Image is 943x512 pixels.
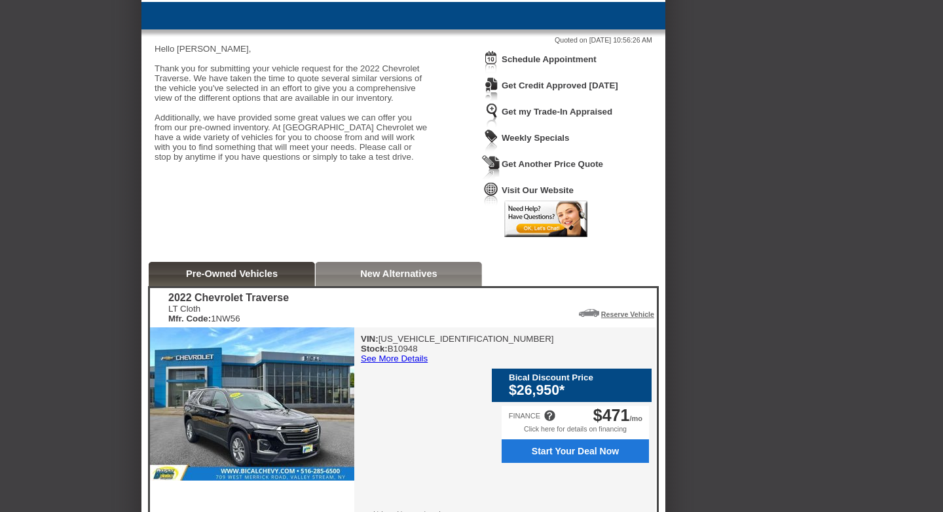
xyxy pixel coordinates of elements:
img: 2022 Chevrolet Traverse [150,327,354,481]
a: Get Credit Approved [DATE] [502,81,618,90]
a: Weekly Specials [502,133,569,143]
img: Icon_LiveChat2.png [504,200,587,237]
b: Mfr. Code: [168,314,211,323]
a: New Alternatives [360,268,437,279]
span: Start Your Deal Now [509,446,642,456]
img: Icon_ScheduleAppointment.png [482,50,500,75]
div: Hello [PERSON_NAME], Thank you for submitting your vehicle request for the 2022 Chevrolet Travers... [155,44,430,172]
div: Bical Discount Price [509,373,645,382]
img: Icon_VisitWebsite.png [482,181,500,206]
div: 2022 Chevrolet Traverse [168,292,289,304]
div: $26,950* [509,382,645,399]
div: [US_VEHICLE_IDENTIFICATION_NUMBER] B10948 [361,334,554,363]
div: Quoted on [DATE] 10:56:26 AM [155,36,652,44]
div: LT Cloth 1NW56 [168,304,289,323]
img: Icon_CreditApproval.png [482,77,500,101]
a: Get my Trade-In Appraised [502,107,612,117]
div: /mo [593,406,642,425]
b: Stock: [361,344,388,354]
div: FINANCE [509,412,540,420]
div: Click here for details on financing [502,425,649,439]
a: Schedule Appointment [502,54,597,64]
a: See More Details [361,354,428,363]
a: Reserve Vehicle [601,310,654,318]
img: Icon_TradeInAppraisal.png [482,103,500,127]
img: Icon_WeeklySpecials.png [482,129,500,153]
img: Icon_GetQuote.png [482,155,500,179]
b: VIN: [361,334,379,344]
a: Visit Our Website [502,185,574,195]
a: Pre-Owned Vehicles [186,268,278,279]
span: $471 [593,406,630,424]
a: Get Another Price Quote [502,159,603,169]
img: Icon_ReserveVehicleCar.png [579,309,599,317]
